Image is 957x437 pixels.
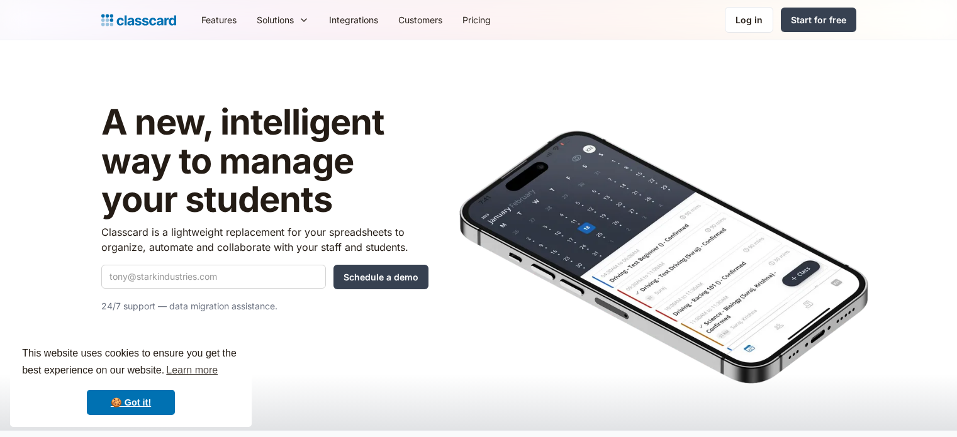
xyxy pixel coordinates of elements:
a: Pricing [452,6,501,34]
h1: A new, intelligent way to manage your students [101,103,428,219]
a: Features [191,6,247,34]
div: Start for free [791,13,846,26]
input: Schedule a demo [333,265,428,289]
a: dismiss cookie message [87,390,175,415]
div: Log in [736,13,763,26]
a: Start for free [781,8,856,32]
input: tony@starkindustries.com [101,265,326,289]
a: Integrations [319,6,388,34]
div: cookieconsent [10,334,252,427]
form: Quick Demo Form [101,265,428,289]
div: Solutions [257,13,294,26]
div: Solutions [247,6,319,34]
span: This website uses cookies to ensure you get the best experience on our website. [22,346,240,380]
p: 24/7 support — data migration assistance. [101,299,428,314]
a: Logo [101,11,176,29]
a: Customers [388,6,452,34]
p: Classcard is a lightweight replacement for your spreadsheets to organize, automate and collaborat... [101,224,428,255]
a: Log in [725,7,773,33]
a: learn more about cookies [164,361,220,380]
